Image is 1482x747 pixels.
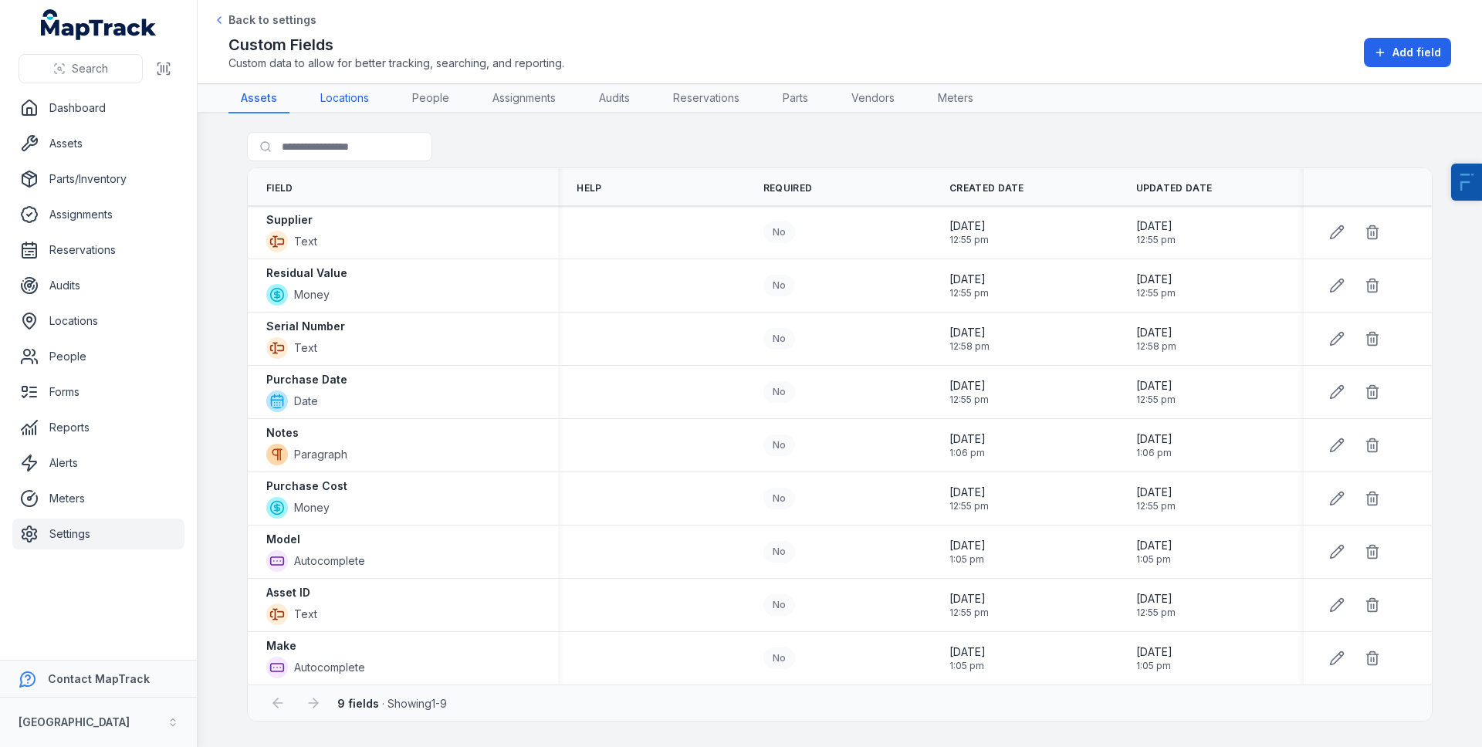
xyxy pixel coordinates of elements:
[12,128,184,159] a: Assets
[770,84,821,113] a: Parts
[12,306,184,336] a: Locations
[41,9,157,40] a: MapTrack
[949,218,989,234] span: [DATE]
[949,485,989,512] time: 15/10/2025, 12:55:32 pm
[1136,660,1172,672] span: 1:05 pm
[1392,45,1441,60] span: Add field
[1364,38,1451,67] button: Add field
[763,182,812,194] span: Required
[294,340,317,356] span: Text
[949,272,989,287] span: [DATE]
[1136,485,1176,500] span: [DATE]
[12,448,184,478] a: Alerts
[228,56,564,71] span: Custom data to allow for better tracking, searching, and reporting.
[1136,272,1176,299] time: 15/10/2025, 12:55:53 pm
[949,591,989,619] time: 15/10/2025, 12:55:02 pm
[1136,447,1172,459] span: 1:06 pm
[294,287,330,303] span: Money
[1136,234,1176,246] span: 12:55 pm
[12,412,184,443] a: Reports
[1136,644,1172,660] span: [DATE]
[294,607,317,622] span: Text
[266,212,313,228] strong: Supplier
[949,644,986,660] span: [DATE]
[577,182,601,194] span: Help
[763,381,795,403] div: No
[1136,538,1172,566] time: 15/10/2025, 1:05:59 pm
[228,34,564,56] h2: Custom Fields
[12,164,184,194] a: Parts/Inventory
[12,483,184,514] a: Meters
[266,319,345,334] strong: Serial Number
[1136,500,1176,512] span: 12:55 pm
[12,341,184,372] a: People
[949,218,989,246] time: 15/10/2025, 12:55:21 pm
[1136,182,1213,194] span: Updated Date
[12,235,184,265] a: Reservations
[294,500,330,515] span: Money
[1136,378,1176,394] span: [DATE]
[19,54,143,83] button: Search
[949,660,986,672] span: 1:05 pm
[1136,325,1176,353] time: 15/10/2025, 12:58:34 pm
[228,84,289,113] a: Assets
[949,340,990,353] span: 12:58 pm
[949,234,989,246] span: 12:55 pm
[949,182,1024,194] span: Created Date
[12,519,184,549] a: Settings
[949,431,986,459] time: 15/10/2025, 1:06:46 pm
[294,394,318,409] span: Date
[839,84,907,113] a: Vendors
[1136,538,1172,553] span: [DATE]
[763,647,795,669] div: No
[337,697,447,710] span: · Showing 1 - 9
[308,84,381,113] a: Locations
[949,378,989,394] span: [DATE]
[949,431,986,447] span: [DATE]
[1136,591,1176,607] span: [DATE]
[763,541,795,563] div: No
[1136,607,1176,619] span: 12:55 pm
[949,485,989,500] span: [DATE]
[949,287,989,299] span: 12:55 pm
[337,697,379,710] strong: 9 fields
[266,532,300,547] strong: Model
[294,553,365,569] span: Autocomplete
[72,61,108,76] span: Search
[400,84,462,113] a: People
[1136,287,1176,299] span: 12:55 pm
[1136,431,1172,459] time: 15/10/2025, 1:06:46 pm
[1136,272,1176,287] span: [DATE]
[294,234,317,249] span: Text
[294,660,365,675] span: Autocomplete
[949,325,990,340] span: [DATE]
[48,672,150,685] strong: Contact MapTrack
[949,591,989,607] span: [DATE]
[1136,644,1172,672] time: 15/10/2025, 1:05:53 pm
[661,84,752,113] a: Reservations
[12,270,184,301] a: Audits
[949,644,986,672] time: 15/10/2025, 1:05:53 pm
[949,538,986,566] time: 15/10/2025, 1:05:59 pm
[949,378,989,406] time: 15/10/2025, 12:55:14 pm
[1136,553,1172,566] span: 1:05 pm
[1136,325,1176,340] span: [DATE]
[266,585,310,600] strong: Asset ID
[587,84,642,113] a: Audits
[1136,591,1176,619] time: 15/10/2025, 12:55:02 pm
[949,394,989,406] span: 12:55 pm
[949,447,986,459] span: 1:06 pm
[1136,394,1176,406] span: 12:55 pm
[1136,218,1176,246] time: 15/10/2025, 12:55:21 pm
[1136,340,1176,353] span: 12:58 pm
[12,377,184,407] a: Forms
[763,275,795,296] div: No
[294,447,347,462] span: Paragraph
[949,553,986,566] span: 1:05 pm
[925,84,986,113] a: Meters
[763,594,795,616] div: No
[949,607,989,619] span: 12:55 pm
[1136,485,1176,512] time: 15/10/2025, 12:55:32 pm
[266,478,347,494] strong: Purchase Cost
[1136,431,1172,447] span: [DATE]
